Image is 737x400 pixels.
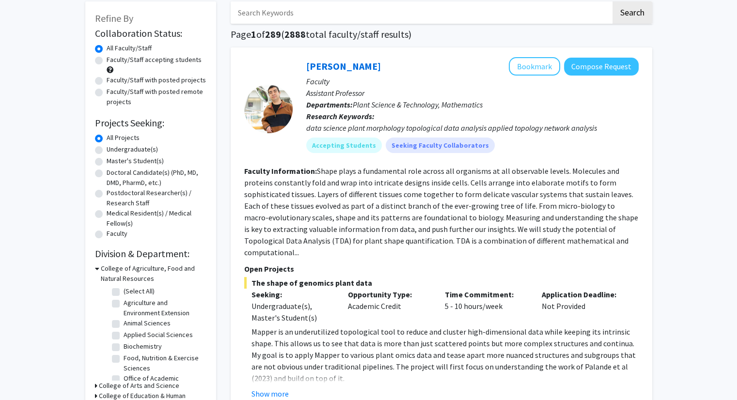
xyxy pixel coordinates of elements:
[265,28,281,40] span: 289
[386,138,495,153] mat-chip: Seeking Faculty Collaborators
[284,28,306,40] span: 2888
[107,75,206,85] label: Faculty/Staff with posted projects
[107,144,158,154] label: Undergraduate(s)
[107,87,206,107] label: Faculty/Staff with posted remote projects
[95,248,206,260] h2: Division & Department:
[95,28,206,39] h2: Collaboration Status:
[244,166,317,176] b: Faculty Information:
[251,28,256,40] span: 1
[107,208,206,229] label: Medical Resident(s) / Medical Fellow(s)
[107,55,202,65] label: Faculty/Staff accepting students
[107,156,164,166] label: Master's Student(s)
[244,263,639,275] p: Open Projects
[101,263,206,284] h3: College of Agriculture, Food and Natural Resources
[509,57,560,76] button: Add Erik Amézquita to Bookmarks
[251,300,334,323] div: Undergraduate(s), Master's Student(s)
[107,168,206,188] label: Doctoral Candidate(s) (PhD, MD, DMD, PharmD, etc.)
[231,1,611,24] input: Search Keywords
[306,111,375,121] b: Research Keywords:
[534,289,631,323] div: Not Provided
[348,289,430,300] p: Opportunity Type:
[612,1,652,24] button: Search
[341,289,438,323] div: Academic Credit
[124,353,204,373] label: Food, Nutrition & Exercise Sciences
[124,341,162,352] label: Biochemistry
[124,318,171,328] label: Animal Sciences
[438,289,534,323] div: 5 - 10 hours/week
[353,100,483,109] span: Plant Science & Technology, Mathematics
[251,326,639,384] p: Mapper is an underutilized topological tool to reduce and cluster high-dimensional data while kee...
[7,356,41,393] iframe: Chat
[306,60,381,72] a: [PERSON_NAME]
[107,43,152,53] label: All Faculty/Staff
[95,12,133,24] span: Refine By
[124,286,155,296] label: (Select All)
[306,138,382,153] mat-chip: Accepting Students
[542,289,624,300] p: Application Deadline:
[95,117,206,129] h2: Projects Seeking:
[251,388,289,400] button: Show more
[107,229,127,239] label: Faculty
[124,298,204,318] label: Agriculture and Environment Extension
[124,373,204,394] label: Office of Academic Programs
[306,87,639,99] p: Assistant Professor
[306,76,639,87] p: Faculty
[99,381,179,391] h3: College of Arts and Science
[244,166,638,257] fg-read-more: Shape plays a fundamental role across all organisms at all observable levels. Molecules and prote...
[231,29,652,40] h1: Page of ( total faculty/staff results)
[107,133,140,143] label: All Projects
[251,289,334,300] p: Seeking:
[564,58,639,76] button: Compose Request to Erik Amézquita
[306,122,639,134] div: data science plant morphology topological data analysis applied topology network analysis
[124,330,193,340] label: Applied Social Sciences
[306,100,353,109] b: Departments:
[244,277,639,289] span: The shape of genomics plant data
[445,289,527,300] p: Time Commitment:
[107,188,206,208] label: Postdoctoral Researcher(s) / Research Staff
